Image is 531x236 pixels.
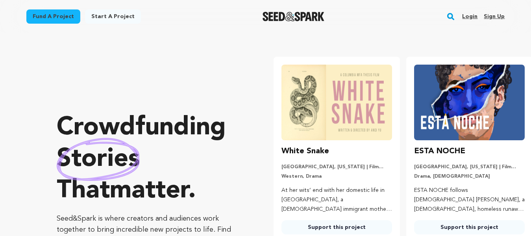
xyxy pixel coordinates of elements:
p: [GEOGRAPHIC_DATA], [US_STATE] | Film Short [414,164,525,170]
a: Start a project [85,9,141,24]
p: At her wits’ end with her domestic life in [GEOGRAPHIC_DATA], a [DEMOGRAPHIC_DATA] immigrant moth... [281,186,392,214]
span: matter [110,178,188,204]
h3: White Snake [281,145,329,158]
a: Sign up [484,10,505,23]
img: hand sketched image [57,138,140,181]
a: Login [462,10,477,23]
a: Fund a project [26,9,80,24]
p: Drama, [DEMOGRAPHIC_DATA] [414,173,525,180]
p: Crowdfunding that . [57,112,242,207]
p: [GEOGRAPHIC_DATA], [US_STATE] | Film Short [281,164,392,170]
h3: ESTA NOCHE [414,145,465,158]
a: Support this project [281,220,392,234]
img: Seed&Spark Logo Dark Mode [263,12,324,21]
img: ESTA NOCHE image [414,65,525,140]
p: Western, Drama [281,173,392,180]
a: Seed&Spark Homepage [263,12,324,21]
p: ESTA NOCHE follows [DEMOGRAPHIC_DATA] [PERSON_NAME], a [DEMOGRAPHIC_DATA], homeless runaway, conf... [414,186,525,214]
img: White Snake image [281,65,392,140]
a: Support this project [414,220,525,234]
